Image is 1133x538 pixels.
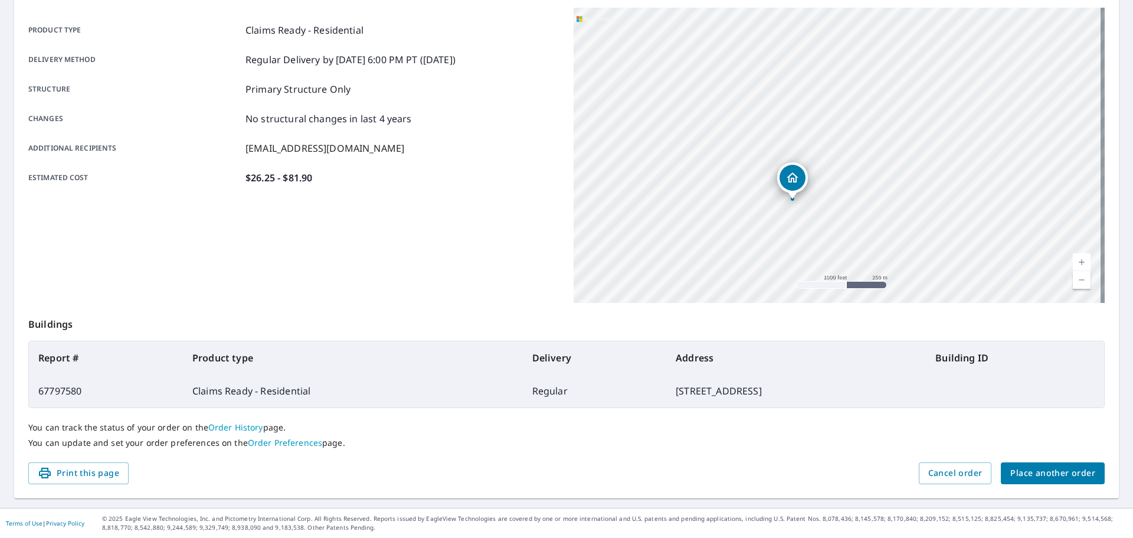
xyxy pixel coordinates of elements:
p: Structure [28,82,241,96]
span: Place another order [1010,466,1095,481]
th: Address [666,341,926,374]
p: Primary Structure Only [245,82,351,96]
p: You can track the status of your order on the page. [28,422,1105,433]
p: © 2025 Eagle View Technologies, Inc. and Pictometry International Corp. All Rights Reserved. Repo... [102,514,1127,532]
p: Changes [28,112,241,126]
a: Order History [208,422,263,433]
td: 67797580 [29,374,183,407]
button: Cancel order [919,462,992,484]
th: Building ID [926,341,1104,374]
a: Current Level 15, Zoom Out [1073,271,1091,289]
p: Additional recipients [28,141,241,155]
p: You can update and set your order preferences on the page. [28,438,1105,448]
span: Print this page [38,466,119,481]
th: Product type [183,341,523,374]
a: Order Preferences [248,437,322,448]
button: Print this page [28,462,129,484]
p: Delivery method [28,53,241,67]
td: Regular [523,374,667,407]
p: | [6,520,84,527]
a: Current Level 15, Zoom In [1073,253,1091,271]
p: Buildings [28,303,1105,341]
div: Dropped pin, building 1, Residential property, 2068 Stagecoach Ct Grand Junction, CO 81507 [777,162,808,199]
p: [EMAIL_ADDRESS][DOMAIN_NAME] [245,141,404,155]
td: Claims Ready - Residential [183,374,523,407]
th: Delivery [523,341,667,374]
p: Estimated cost [28,171,241,185]
td: [STREET_ADDRESS] [666,374,926,407]
button: Place another order [1001,462,1105,484]
p: No structural changes in last 4 years [245,112,412,126]
p: Product type [28,23,241,37]
p: Regular Delivery by [DATE] 6:00 PM PT ([DATE]) [245,53,456,67]
p: $26.25 - $81.90 [245,171,312,185]
span: Cancel order [928,466,983,481]
a: Privacy Policy [46,519,84,527]
th: Report # [29,341,183,374]
a: Terms of Use [6,519,42,527]
p: Claims Ready - Residential [245,23,364,37]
